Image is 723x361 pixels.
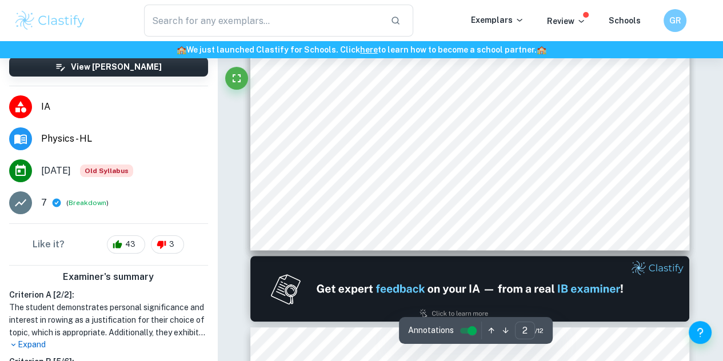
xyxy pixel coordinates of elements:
[302,87,627,95] span: of water is increased ([PERSON_NAME] 2008), because electromagnetic waves, which transfer visible
[471,14,524,26] p: Exemplars
[302,169,599,177] span: with the regular field, this means the wavelength is decreased but frequency remains constant,
[5,270,213,284] h6: Examiner's summary
[302,182,390,190] span: therefore velocity is slower.
[151,235,184,254] div: 3
[41,100,208,114] span: IA
[669,14,682,27] h6: GR
[302,114,364,122] span: Extinction Theorem
[9,57,208,77] button: View [PERSON_NAME]
[14,9,86,32] img: Clastify logo
[537,45,546,54] span: 🏫
[408,324,454,336] span: Annotations
[664,9,686,32] button: GR
[302,142,637,150] span: ([PERSON_NAME] 2015). The principle of superposition dictates that the resultant wave is the sum ...
[9,301,208,339] h1: The student demonstrates personal significance and interest in rowing as a justification for thei...
[689,321,712,344] button: Help and Feedback
[66,198,109,208] span: ( )
[609,16,641,25] a: Schools
[144,5,381,37] input: Search for any exemplars...
[9,288,208,301] h6: Criterion A [ 2 / 2 ]:
[302,155,609,163] span: free electron displacement and regular field displacement - because the electrons are out of phase
[360,45,378,54] a: here
[547,15,586,27] p: Review
[80,165,133,177] div: Starting from the May 2025 session, the Physics IA requirements have changed. It's OK to refer to...
[225,67,248,90] button: Fullscreen
[33,238,65,251] h6: Like it?
[107,235,145,254] div: 43
[119,239,142,250] span: 43
[41,196,47,210] p: 7
[2,43,721,56] h6: We just launched Clastify for Schools. Click to learn how to become a school partner.
[250,256,689,322] img: Ad
[302,128,591,136] span: electrons will begin to oscillate alongside the particles already oscillating with the EM field
[177,45,186,54] span: 🏫
[554,101,613,109] span: [PERSON_NAME]
[535,326,544,336] span: / 12
[328,74,610,82] span: Generally, the refractive index increases (light moves slower) when the salt concentration
[41,164,71,178] span: [DATE]
[80,165,133,177] span: Old Syllabus
[9,339,208,351] p: Expand
[364,114,590,122] span: , this is due to salt’s greater presence of free electrons than water. These
[302,101,552,109] span: light, oscillate at a lower frequency through salt than in water. According to the
[474,50,480,62] span: 𝑣
[163,239,181,250] span: 3
[69,198,106,208] button: Breakdown
[634,215,638,223] span: 1
[41,132,208,146] span: Physics - HL
[71,61,162,73] h6: View [PERSON_NAME]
